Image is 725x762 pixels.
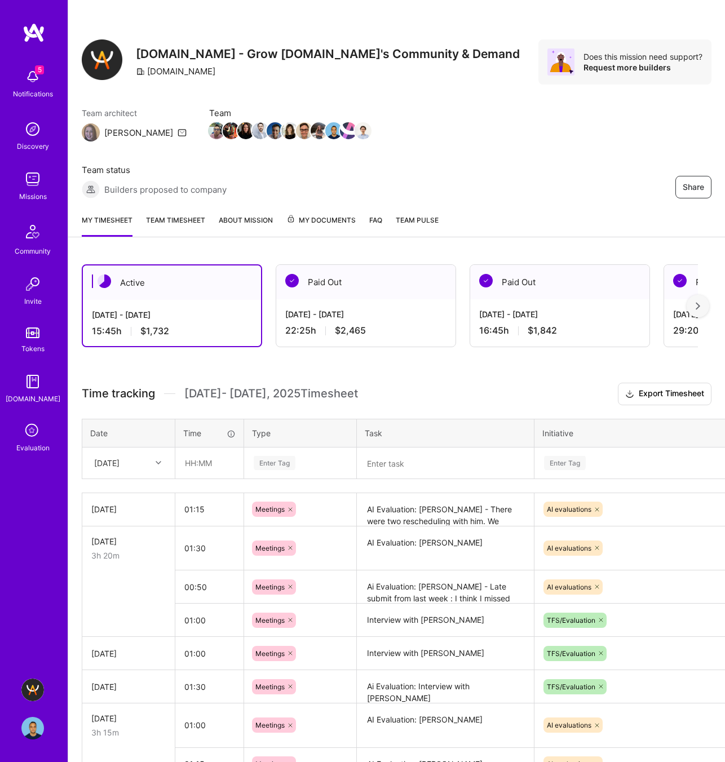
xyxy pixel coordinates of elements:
[396,214,439,237] a: Team Pulse
[82,214,132,237] a: My timesheet
[358,528,533,570] textarea: AI Evaluation: [PERSON_NAME]
[136,67,145,76] i: icon CompanyGray
[183,427,236,439] div: Time
[479,308,640,320] div: [DATE] - [DATE]
[340,122,357,139] img: Team Member Avatar
[22,420,43,442] i: icon SelectionTeam
[547,505,591,513] span: AI evaluations
[224,121,238,140] a: Team Member Avatar
[547,583,591,591] span: AI evaluations
[282,121,297,140] a: Team Member Avatar
[547,649,595,658] span: TFS/Evaluation
[6,393,60,405] div: [DOMAIN_NAME]
[175,710,244,740] input: HH:MM
[26,327,39,338] img: tokens
[244,419,357,447] th: Type
[286,214,356,227] span: My Documents
[184,387,358,401] span: [DATE] - [DATE] , 2025 Timesheet
[17,140,49,152] div: Discovery
[470,265,649,299] div: Paid Out
[98,274,111,288] img: Active
[176,448,243,478] input: HH:MM
[358,605,533,636] textarea: Interview with [PERSON_NAME]
[267,122,284,139] img: Team Member Avatar
[255,721,285,729] span: Meetings
[91,535,166,547] div: [DATE]
[683,181,704,193] span: Share
[255,544,285,552] span: Meetings
[15,245,51,257] div: Community
[104,184,227,196] span: Builders proposed to company
[82,39,122,80] img: Company Logo
[281,122,298,139] img: Team Member Avatar
[358,571,533,602] textarea: Ai Evaluation: [PERSON_NAME] - Late submit from last week : I think I missed this one when review...
[255,649,285,658] span: Meetings
[92,309,252,321] div: [DATE] - [DATE]
[21,118,44,140] img: discovery
[209,121,224,140] a: Team Member Avatar
[547,683,595,691] span: TFS/Evaluation
[286,214,356,237] a: My Documents
[358,671,533,702] textarea: Ai Evaluation: Interview with [PERSON_NAME]
[82,107,187,119] span: Team architect
[208,122,225,139] img: Team Member Avatar
[675,176,711,198] button: Share
[13,88,53,100] div: Notifications
[341,121,356,140] a: Team Member Avatar
[136,47,520,61] h3: [DOMAIN_NAME] - Grow [DOMAIN_NAME]'s Community & Demand
[297,121,312,140] a: Team Member Avatar
[19,679,47,701] a: A.Team - Grow A.Team's Community & Demand
[253,121,268,140] a: Team Member Avatar
[82,164,227,176] span: Team status
[335,325,366,336] span: $2,465
[325,122,342,139] img: Team Member Avatar
[479,325,640,336] div: 16:45 h
[255,683,285,691] span: Meetings
[358,638,533,669] textarea: Interview with [PERSON_NAME]
[396,216,439,224] span: Team Pulse
[19,717,47,739] a: User Avatar
[156,460,161,466] i: icon Chevron
[19,191,47,202] div: Missions
[35,65,44,74] span: 5
[311,122,328,139] img: Team Member Avatar
[276,265,456,299] div: Paid Out
[82,387,155,401] span: Time tracking
[21,65,44,88] img: bell
[21,717,44,739] img: User Avatar
[237,122,254,139] img: Team Member Avatar
[223,122,240,139] img: Team Member Avatar
[92,325,252,337] div: 15:45 h
[528,325,557,336] span: $1,842
[175,605,244,635] input: HH:MM
[175,572,244,602] input: HH:MM
[358,494,533,525] textarea: AI Evaluation: [PERSON_NAME] - There were two rescheduling with him. We ended up to use my person...
[175,672,244,702] input: HH:MM
[312,121,326,140] a: Team Member Avatar
[547,721,591,729] span: AI evaluations
[21,679,44,701] img: A.Team - Grow A.Team's Community & Demand
[91,648,166,659] div: [DATE]
[252,122,269,139] img: Team Member Avatar
[21,168,44,191] img: teamwork
[479,274,493,287] img: Paid Out
[355,122,372,139] img: Team Member Avatar
[618,383,711,405] button: Export Timesheet
[268,121,282,140] a: Team Member Avatar
[91,712,166,724] div: [DATE]
[104,127,173,139] div: [PERSON_NAME]
[673,274,687,287] img: Paid Out
[83,265,261,300] div: Active
[356,121,370,140] a: Team Member Avatar
[21,273,44,295] img: Invite
[255,505,285,513] span: Meetings
[326,121,341,140] a: Team Member Avatar
[136,65,215,77] div: [DOMAIN_NAME]
[357,419,534,447] th: Task
[285,325,447,336] div: 22:25 h
[146,214,205,237] a: Team timesheet
[209,107,370,119] span: Team
[91,681,166,693] div: [DATE]
[19,218,46,245] img: Community
[91,550,166,561] div: 3h 20m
